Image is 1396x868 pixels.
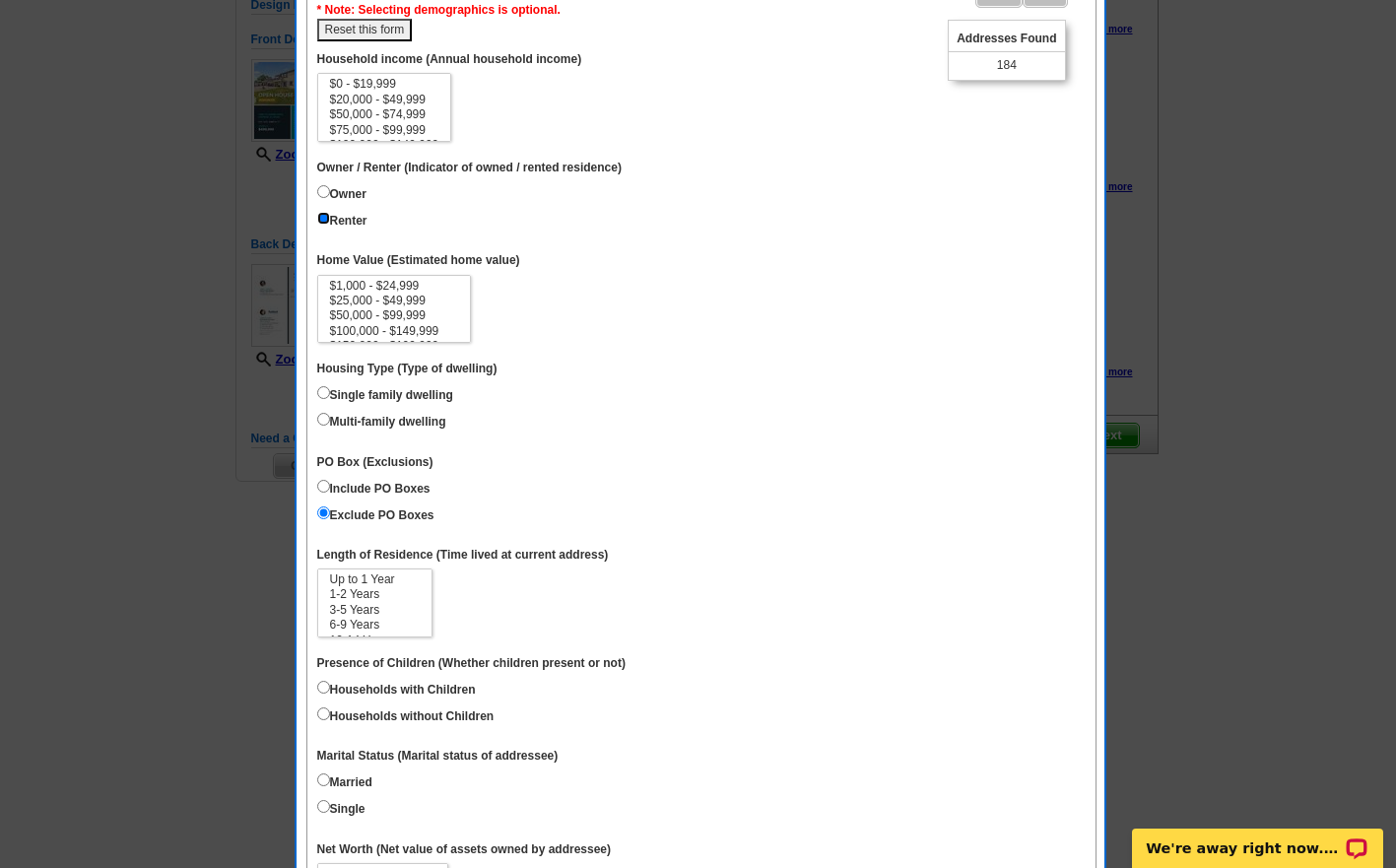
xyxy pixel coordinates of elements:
[328,138,441,153] option: $100,000 - $149,999
[328,339,461,354] option: $150,000 - $199,999
[328,603,422,618] option: 3-5 Years
[317,773,330,786] input: Married
[317,361,498,377] label: Housing Type (Type of dwelling)
[317,252,520,269] label: Home Value (Estimated home value)
[328,123,441,138] option: $75,000 - $99,999
[317,502,434,524] label: Exclude PO Boxes
[317,409,446,431] label: Multi-family dwelling
[317,748,559,765] label: Marital Status (Marital status of addressee)
[317,181,366,203] label: Owner
[328,618,422,633] option: 6-9 Years
[328,279,461,294] option: $1,000 - $24,999
[317,386,330,399] input: Single family dwelling
[317,703,495,725] label: Households without Children
[317,382,453,404] label: Single family dwelling
[328,93,441,107] option: $20,000 - $49,999
[328,634,422,648] option: 10-14 Years
[317,208,367,230] label: Renter
[328,107,441,122] option: $50,000 - $74,999
[328,572,422,587] option: Up to 1 Year
[317,707,330,720] input: Households without Children
[317,19,413,41] button: Reset this form
[317,480,330,493] input: Include PO Boxes
[328,77,441,92] option: $0 - $19,999
[317,506,330,519] input: Exclude PO Boxes
[949,27,1064,52] span: Addresses Found
[328,294,461,308] option: $25,000 - $49,999
[997,57,1017,74] span: 184
[317,547,609,564] label: Length of Residence (Time lived at current address)
[317,800,330,813] input: Single
[328,587,422,602] option: 1-2 Years
[317,413,330,426] input: Multi-family dwelling
[317,212,330,225] input: Renter
[317,3,561,17] span: * Note: Selecting demographics is optional.
[317,769,372,791] label: Married
[317,454,433,471] label: PO Box (Exclusions)
[317,185,330,198] input: Owner
[328,324,461,339] option: $100,000 - $149,999
[317,655,626,672] label: Presence of Children (Whether children present or not)
[317,796,366,818] label: Single
[317,51,582,68] label: Household income (Annual household income)
[317,841,612,858] label: Net Worth (Net value of assets owned by addressee)
[317,677,476,699] label: Households with Children
[328,308,461,323] option: $50,000 - $99,999
[1119,806,1396,868] iframe: LiveChat chat widget
[317,160,622,176] label: Owner / Renter (Indicator of owned / rented residence)
[317,476,431,498] label: Include PO Boxes
[317,681,330,694] input: Households with Children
